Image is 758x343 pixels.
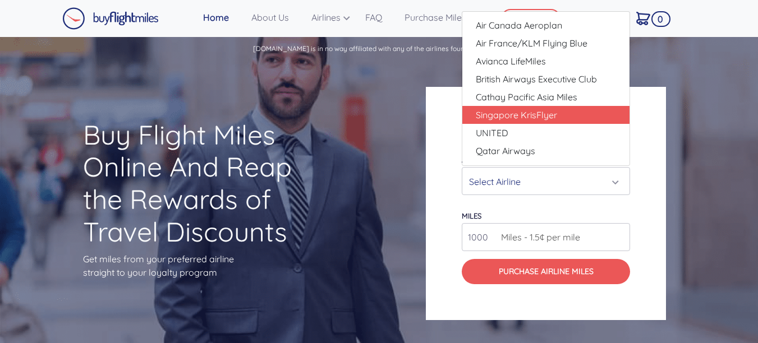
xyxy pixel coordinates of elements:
a: About Us [247,6,307,29]
img: Cart [636,12,650,25]
a: Home [199,6,247,29]
button: Purchase Airline Miles [462,259,630,284]
span: Avianca LifeMiles [476,54,546,68]
span: Cathay Pacific Asia Miles [476,90,577,104]
a: FAQ [361,6,400,29]
span: Singapore KrisFlyer [476,108,557,122]
button: Select Airline [462,167,630,195]
span: UNITED [476,126,508,140]
a: Airlines [307,6,361,29]
span: 0 [651,11,670,27]
div: Select Airline [469,171,616,192]
h1: Buy Flight Miles Online And Reap the Rewards of Travel Discounts [83,119,332,248]
img: Buy Flight Miles Logo [62,7,159,30]
a: Buy Flight Miles Logo [62,4,159,33]
button: CONTACT US [501,9,561,28]
a: 0 [632,6,666,30]
p: Get miles from your preferred airline straight to your loyalty program [83,252,332,279]
span: Qatar Airways [476,144,535,157]
span: Miles - 1.5¢ per mile [495,230,580,244]
span: Air France/KLM Flying Blue [476,36,587,50]
label: miles [462,211,481,220]
span: British Airways Executive Club [476,72,597,86]
span: Air Canada Aeroplan [476,18,562,32]
a: Purchase Miles [400,6,484,29]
